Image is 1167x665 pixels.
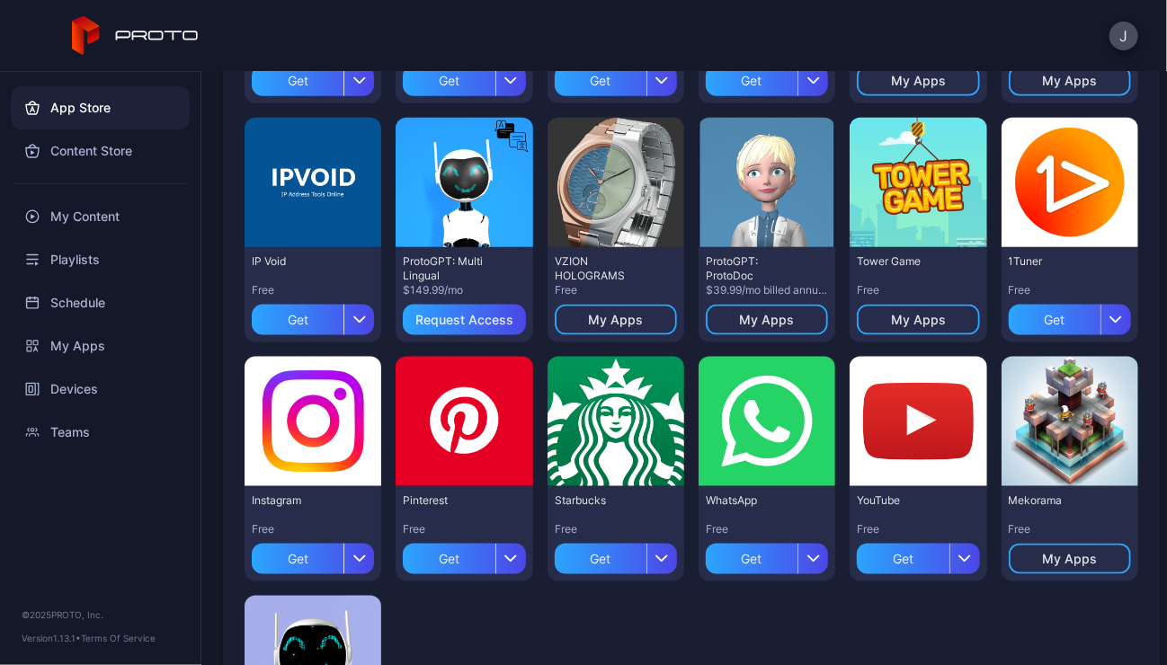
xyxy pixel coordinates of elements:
button: Get [706,536,828,574]
div: Instagram [252,493,351,508]
button: Get [1009,297,1131,335]
div: Get [706,66,797,96]
div: Tower Game [857,254,956,269]
div: My Apps [891,74,946,88]
div: Mekorama [1009,493,1108,508]
span: Version 1.13.1 • [22,633,81,643]
button: My Apps [857,305,979,335]
div: VZION HOLOGRAMS [555,254,654,283]
button: Get [252,58,374,96]
div: Request Access [415,313,513,327]
button: My Apps [857,66,979,96]
button: My Apps [1009,544,1131,574]
button: Get [706,58,828,96]
div: WhatsApp [706,493,805,508]
div: My Apps [891,313,946,327]
button: Get [252,536,374,574]
button: Get [857,536,979,574]
div: Starbucks [555,493,654,508]
div: Get [1009,305,1100,335]
div: Free [555,283,677,297]
div: Get [252,544,343,574]
button: Get [252,297,374,335]
a: Devices [11,368,190,411]
button: My Apps [1009,66,1131,96]
div: Get [555,66,646,96]
div: Pinterest [403,493,502,508]
a: Content Store [11,129,190,173]
button: My Apps [555,305,677,335]
div: Free [857,522,979,536]
div: My Apps [1042,74,1097,88]
div: YouTube [857,493,956,508]
div: Free [252,522,374,536]
div: 1Tuner [1009,254,1108,269]
div: My Apps [740,313,795,327]
div: Get [252,66,343,96]
button: Get [555,536,677,574]
div: Get [403,66,494,96]
div: $39.99/mo billed annually [706,283,828,297]
div: Get [857,544,949,574]
div: IP Void [252,254,351,269]
button: Get [555,58,677,96]
div: Free [1009,522,1131,536]
button: Get [403,58,525,96]
a: Playlists [11,238,190,281]
div: My Apps [1042,552,1097,566]
div: My Apps [588,313,643,327]
a: My Content [11,195,190,238]
div: Get [555,544,646,574]
div: Get [403,544,494,574]
div: Free [403,522,525,536]
a: My Apps [11,324,190,368]
button: Get [403,536,525,574]
a: App Store [11,86,190,129]
div: © 2025 PROTO, Inc. [22,607,179,622]
button: My Apps [706,305,828,335]
a: Teams [11,411,190,454]
a: Schedule [11,281,190,324]
div: ProtoGPT: Multi Lingual [403,254,502,283]
div: Free [706,522,828,536]
div: Free [555,522,677,536]
div: ProtoGPT: ProtoDoc [706,254,805,283]
div: Free [252,283,374,297]
a: Terms Of Service [81,633,156,643]
button: Request Access [403,305,525,335]
div: Free [1009,283,1131,297]
div: Get [706,544,797,574]
div: Get [252,305,343,335]
div: $149.99/mo [403,283,525,297]
div: Free [857,283,979,297]
button: J [1109,22,1138,50]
